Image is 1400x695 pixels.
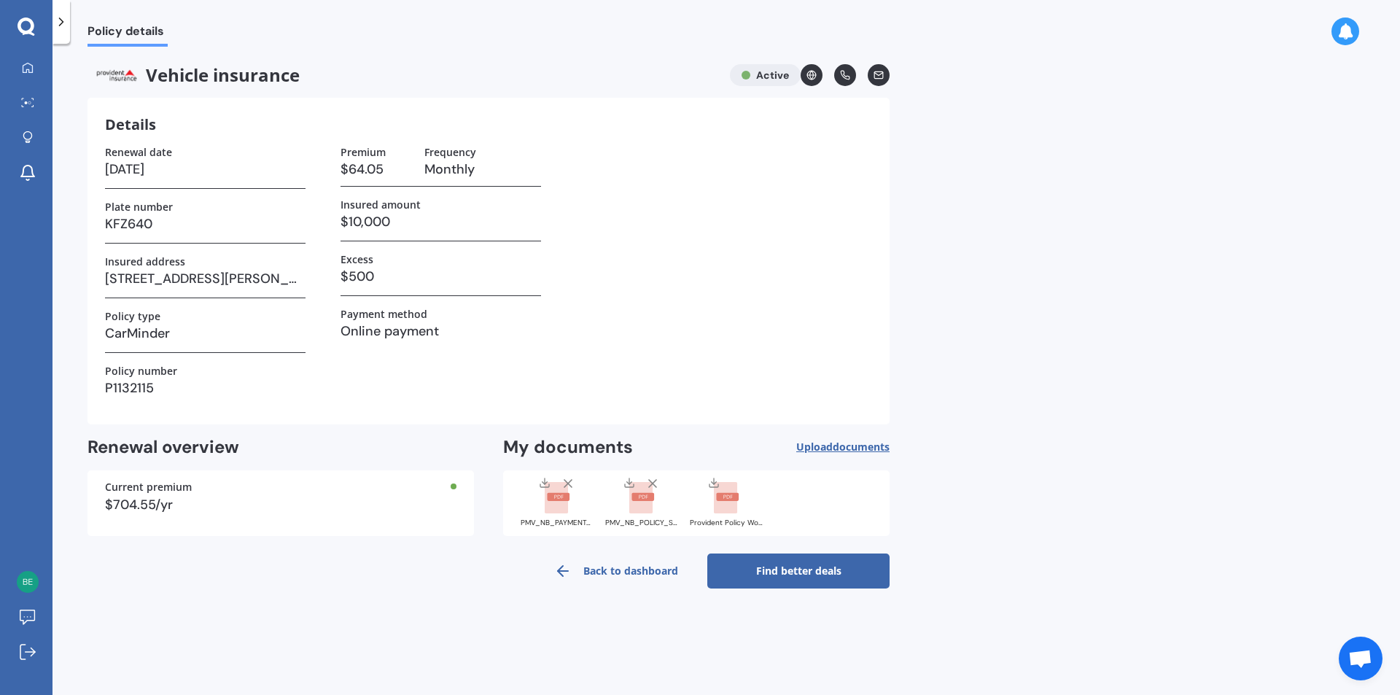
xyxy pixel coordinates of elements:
img: Provident.png [87,64,146,86]
label: Payment method [341,308,427,320]
label: Frequency [424,146,476,158]
h3: [DATE] [105,158,306,180]
div: PMV_NB_PAYMENT_ADVICE_1158239.pdf [521,519,594,527]
img: d724df43fad42e288759833ba2aa29e0 [17,571,39,593]
h3: Details [105,115,156,134]
button: Uploaddocuments [796,436,890,459]
h3: $10,000 [341,211,541,233]
h3: [STREET_ADDRESS][PERSON_NAME] [105,268,306,290]
h3: KFZ640 [105,213,306,235]
h2: My documents [503,436,633,459]
div: $704.55/yr [105,498,456,511]
h2: Renewal overview [87,436,474,459]
h3: CarMinder [105,322,306,344]
a: Back to dashboard [525,554,707,589]
label: Plate number [105,201,173,213]
a: Open chat [1339,637,1382,680]
div: Current premium [105,482,456,492]
span: Policy details [87,24,168,44]
label: Premium [341,146,386,158]
span: Upload [796,441,890,453]
h3: Online payment [341,320,541,342]
div: Provident Policy Wording.pdf [690,519,763,527]
h3: $64.05 [341,158,413,180]
span: Vehicle insurance [87,64,718,86]
div: PMV_NB_POLICY_SCHEDULE_1158238.pdf [605,519,678,527]
h3: Monthly [424,158,541,180]
label: Insured amount [341,198,421,211]
h3: P1132115 [105,377,306,399]
label: Insured address [105,255,185,268]
a: Find better deals [707,554,890,589]
label: Excess [341,253,373,265]
label: Policy number [105,365,177,377]
label: Policy type [105,310,160,322]
label: Renewal date [105,146,172,158]
h3: $500 [341,265,541,287]
span: documents [833,440,890,454]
